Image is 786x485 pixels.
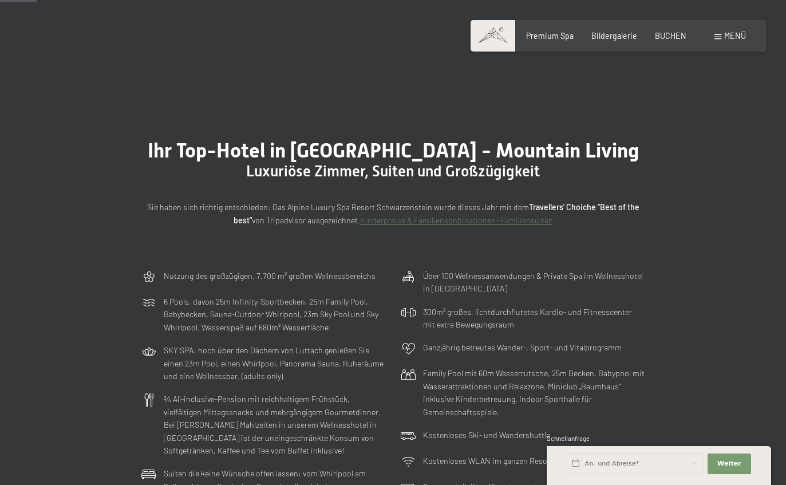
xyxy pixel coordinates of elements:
[164,295,386,334] p: 6 Pools, davon 25m Infinity-Sportbecken, 25m Family Pool, Babybecken, Sauna-Outdoor Whirlpool, 23...
[423,341,622,354] p: Ganzjährig betreutes Wander-, Sport- und Vitalprogramm
[360,215,553,225] a: Kinderpreise & Familienkonbinationen- Familiensuiten
[141,201,645,227] p: Sie haben sich richtig entschieden: Das Alpine Luxury Spa Resort Schwarzenstein wurde dieses Jahr...
[148,139,639,162] span: Ihr Top-Hotel in [GEOGRAPHIC_DATA] - Mountain Living
[246,163,540,180] span: Luxuriöse Zimmer, Suiten und Großzügigkeit
[423,367,645,419] p: Family Pool mit 60m Wasserrutsche, 25m Becken, Babypool mit Wasserattraktionen und Relaxzone. Min...
[423,429,550,442] p: Kostenloses Ski- und Wandershuttle
[591,31,637,41] a: Bildergalerie
[547,435,590,442] span: Schnellanfrage
[164,344,386,383] p: SKY SPA: hoch über den Dächern von Luttach genießen Sie einen 23m Pool, einen Whirlpool, Panorama...
[655,31,686,41] a: BUCHEN
[724,31,746,41] span: Menü
[526,31,574,41] a: Premium Spa
[708,454,751,474] button: Weiter
[423,306,645,332] p: 300m² großes, lichtdurchflutetes Kardio- und Fitnesscenter mit extra Bewegungsraum
[164,393,386,458] p: ¾ All-inclusive-Pension mit reichhaltigem Frühstück, vielfältigen Mittagssnacks und mehrgängigem ...
[164,270,376,283] p: Nutzung des großzügigen, 7.700 m² großen Wellnessbereichs
[423,455,553,468] p: Kostenloses WLAN im ganzen Resort
[234,202,639,225] strong: Travellers' Choiche "Best of the best"
[423,270,645,295] p: Über 100 Wellnessanwendungen & Private Spa im Wellnesshotel in [GEOGRAPHIC_DATA]
[717,459,741,468] span: Weiter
